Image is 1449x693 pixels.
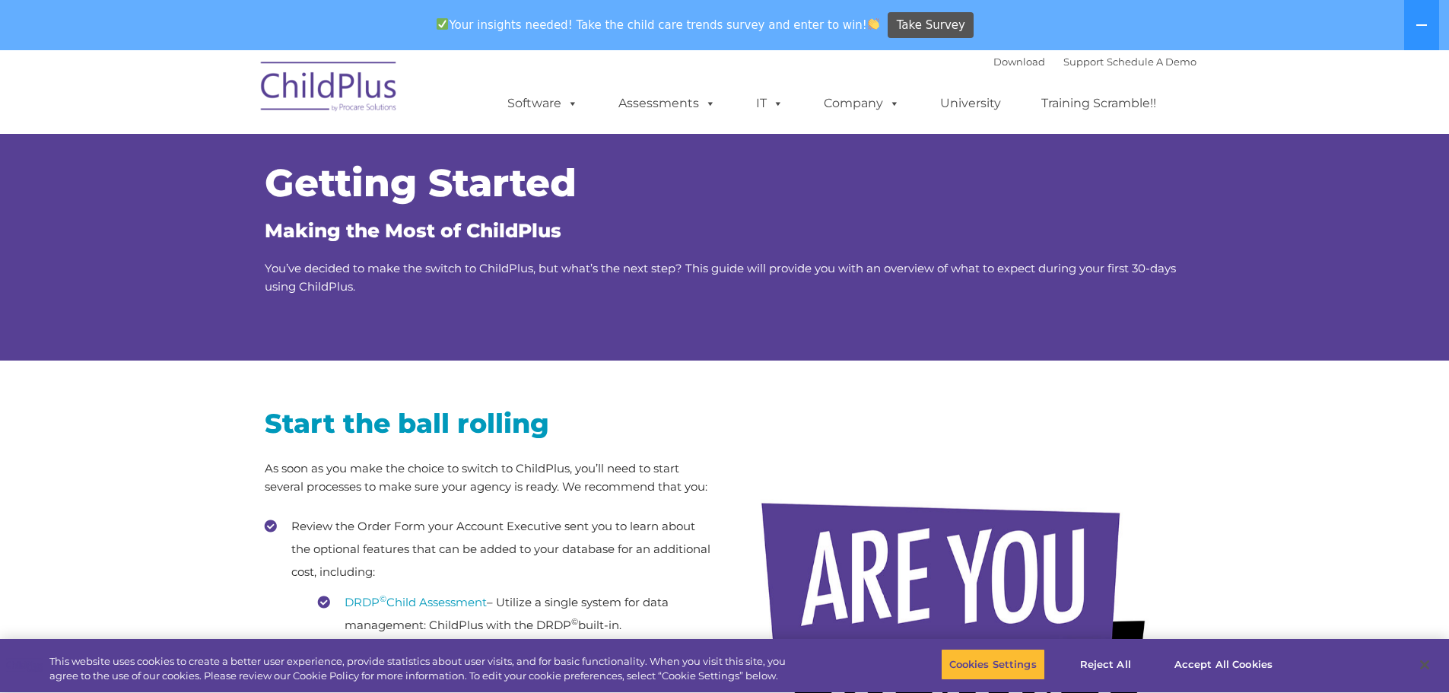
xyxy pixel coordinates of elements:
[993,56,1196,68] font: |
[603,88,731,119] a: Assessments
[318,591,713,637] li: – Utilize a single system for data management: ChildPlus with the DRDP built-in.
[1026,88,1171,119] a: Training Scramble!!
[571,616,578,627] sup: ©
[437,18,448,30] img: ✅
[345,595,487,609] a: DRDP©Child Assessment
[741,88,799,119] a: IT
[1058,649,1153,681] button: Reject All
[265,219,561,242] span: Making the Most of ChildPlus
[925,88,1016,119] a: University
[1107,56,1196,68] a: Schedule A Demo
[897,12,965,39] span: Take Survey
[1166,649,1281,681] button: Accept All Cookies
[265,406,713,440] h2: Start the ball rolling
[265,261,1176,294] span: You’ve decided to make the switch to ChildPlus, but what’s the next step? This guide will provide...
[265,459,713,496] p: As soon as you make the choice to switch to ChildPlus, you’ll need to start several processes to ...
[253,51,405,127] img: ChildPlus by Procare Solutions
[49,654,797,684] div: This website uses cookies to create a better user experience, provide statistics about user visit...
[888,12,974,39] a: Take Survey
[868,18,879,30] img: 👏
[380,593,386,604] sup: ©
[1408,648,1441,682] button: Close
[993,56,1045,68] a: Download
[1063,56,1104,68] a: Support
[492,88,593,119] a: Software
[809,88,915,119] a: Company
[431,10,886,40] span: Your insights needed! Take the child care trends survey and enter to win!
[941,649,1045,681] button: Cookies Settings
[265,160,577,206] span: Getting Started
